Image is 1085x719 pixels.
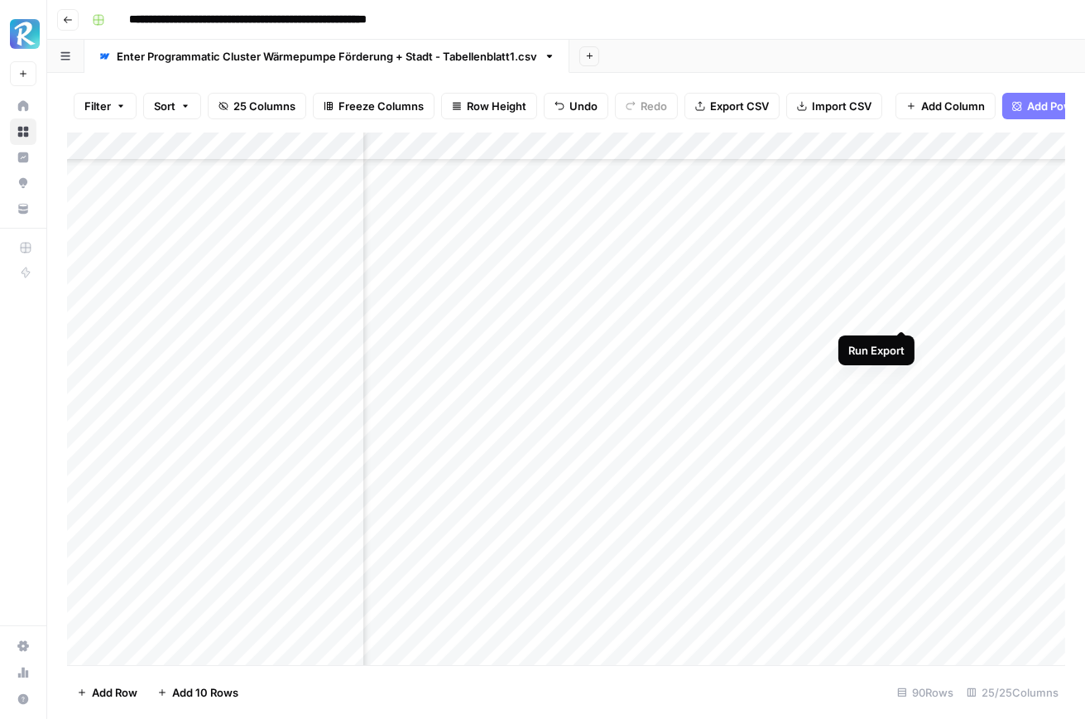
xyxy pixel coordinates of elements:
a: Enter Programmatic Cluster Wärmepumpe Förderung + Stadt - Tabellenblatt1.csv [84,40,569,73]
button: Undo [544,93,608,119]
span: Add Column [921,98,985,114]
span: Sort [154,98,175,114]
a: Usage [10,659,36,686]
a: Your Data [10,195,36,222]
button: Row Height [441,93,537,119]
img: Radyant Logo [10,19,40,49]
button: Add Row [67,679,147,706]
button: Redo [615,93,678,119]
button: Import CSV [786,93,882,119]
span: Export CSV [710,98,769,114]
a: Opportunities [10,170,36,196]
button: Add 10 Rows [147,679,248,706]
span: Filter [84,98,111,114]
div: 25/25 Columns [960,679,1065,706]
a: Settings [10,633,36,659]
button: Freeze Columns [313,93,434,119]
button: 25 Columns [208,93,306,119]
div: Run Export [848,342,905,359]
span: 25 Columns [233,98,295,114]
span: Row Height [467,98,526,114]
a: Browse [10,118,36,145]
button: Sort [143,93,201,119]
button: Workspace: Radyant [10,13,36,55]
button: Help + Support [10,686,36,712]
button: Export CSV [684,93,780,119]
span: Add 10 Rows [172,684,238,701]
span: Add Row [92,684,137,701]
button: Filter [74,93,137,119]
a: Home [10,93,36,119]
div: Enter Programmatic Cluster Wärmepumpe Förderung + Stadt - Tabellenblatt1.csv [117,48,537,65]
div: 90 Rows [891,679,960,706]
span: Freeze Columns [338,98,424,114]
button: Add Column [895,93,996,119]
a: Insights [10,144,36,171]
span: Redo [641,98,667,114]
span: Undo [569,98,598,114]
span: Import CSV [812,98,871,114]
